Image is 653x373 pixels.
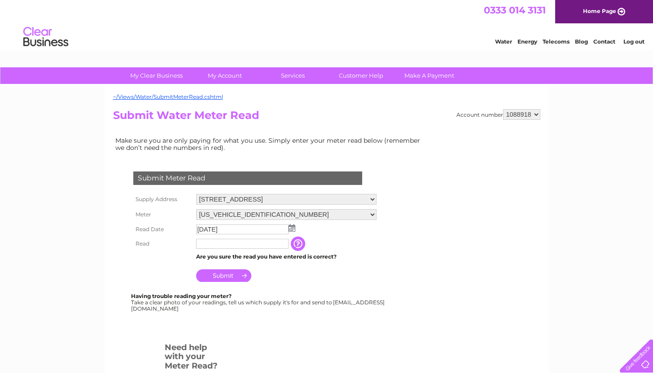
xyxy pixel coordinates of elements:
[23,23,69,51] img: logo.png
[131,293,386,312] div: Take a clear photo of your readings, tell us which supply it's for and send to [EMAIL_ADDRESS][DO...
[543,38,570,45] a: Telecoms
[131,237,194,251] th: Read
[324,67,398,84] a: Customer Help
[456,109,540,120] div: Account number
[517,38,537,45] a: Energy
[289,224,295,232] img: ...
[113,109,540,126] h2: Submit Water Meter Read
[291,237,307,251] input: Information
[196,269,251,282] input: Submit
[131,222,194,237] th: Read Date
[188,67,262,84] a: My Account
[575,38,588,45] a: Blog
[115,5,539,44] div: Clear Business is a trading name of Verastar Limited (registered in [GEOGRAPHIC_DATA] No. 3667643...
[194,251,379,263] td: Are you sure the read you have entered is correct?
[484,4,546,16] a: 0333 014 3131
[593,38,615,45] a: Contact
[133,171,362,185] div: Submit Meter Read
[623,38,644,45] a: Log out
[392,67,466,84] a: Make A Payment
[113,93,223,100] a: ~/Views/Water/SubmitMeterRead.cshtml
[131,192,194,207] th: Supply Address
[131,293,232,299] b: Having trouble reading your meter?
[119,67,193,84] a: My Clear Business
[256,67,330,84] a: Services
[495,38,512,45] a: Water
[131,207,194,222] th: Meter
[113,135,427,154] td: Make sure you are only paying for what you use. Simply enter your meter read below (remember we d...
